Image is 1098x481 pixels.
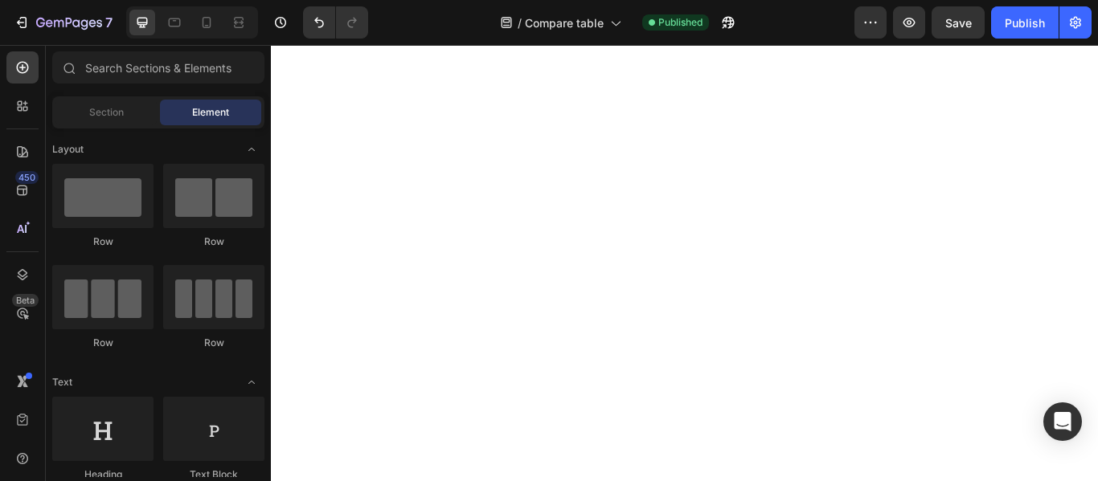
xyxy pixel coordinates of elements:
[932,6,985,39] button: Save
[89,105,124,120] span: Section
[991,6,1059,39] button: Publish
[239,137,264,162] span: Toggle open
[163,234,264,249] div: Row
[271,45,1098,481] iframe: Design area
[6,6,120,39] button: 7
[105,13,113,32] p: 7
[658,15,703,30] span: Published
[518,14,522,31] span: /
[52,234,154,249] div: Row
[52,142,84,157] span: Layout
[52,375,72,389] span: Text
[1043,402,1082,441] div: Open Intercom Messenger
[239,369,264,395] span: Toggle open
[52,336,154,350] div: Row
[52,51,264,84] input: Search Sections & Elements
[192,105,229,120] span: Element
[15,171,39,184] div: 450
[525,14,604,31] span: Compare table
[1005,14,1045,31] div: Publish
[163,336,264,350] div: Row
[303,6,368,39] div: Undo/Redo
[12,294,39,307] div: Beta
[945,16,972,30] span: Save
